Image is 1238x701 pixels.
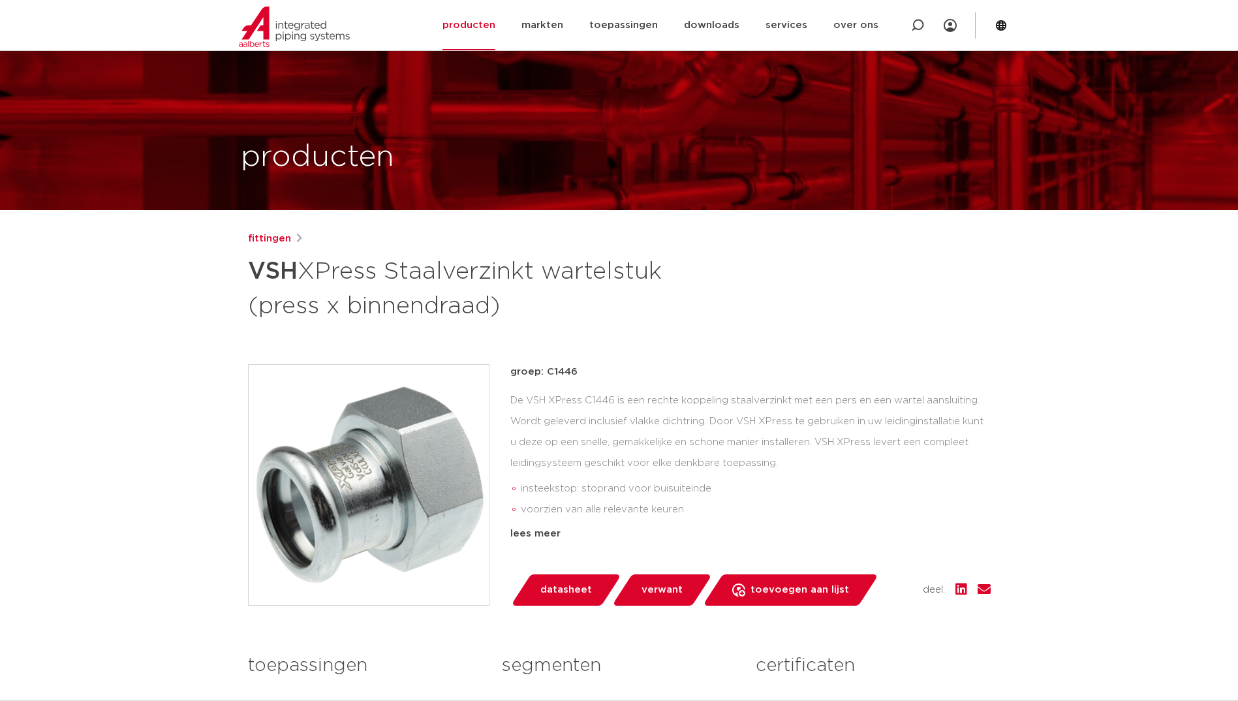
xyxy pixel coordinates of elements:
li: voorzien van alle relevante keuren [521,499,991,520]
li: insteekstop: stoprand voor buisuiteinde [521,478,991,499]
h3: segmenten [502,653,736,679]
a: verwant [611,574,712,606]
strong: VSH [248,260,298,283]
span: verwant [642,580,683,600]
span: deel: [923,582,945,598]
a: datasheet [510,574,621,606]
div: De VSH XPress C1446 is een rechte koppeling staalverzinkt met een pers en een wartel aansluiting.... [510,390,991,521]
span: toevoegen aan lijst [751,580,849,600]
li: Leak Before Pressed-functie [521,520,991,541]
p: groep: C1446 [510,364,991,380]
span: datasheet [540,580,592,600]
a: fittingen [248,231,291,247]
div: lees meer [510,526,991,542]
h3: toepassingen [248,653,482,679]
h1: XPress Staalverzinkt wartelstuk (press x binnendraad) [248,252,738,322]
h3: certificaten [756,653,990,679]
img: Product Image for VSH XPress Staalverzinkt wartelstuk (press x binnendraad) [249,365,489,605]
h1: producten [241,136,394,178]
